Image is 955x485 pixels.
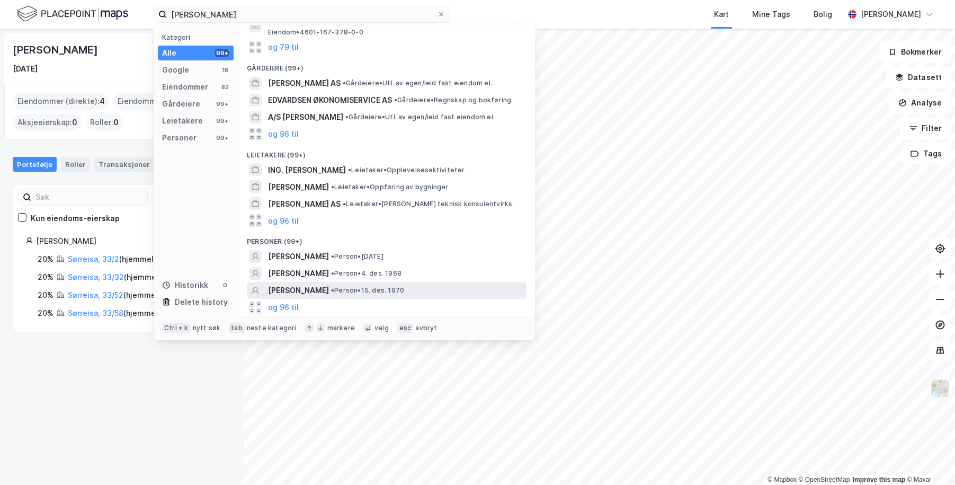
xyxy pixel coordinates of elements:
div: [PERSON_NAME] [36,235,218,248]
div: Eiendommer [162,81,208,93]
div: Kategori [162,33,234,41]
div: Delete history [175,296,228,308]
div: ( hjemmelshaver ) [68,307,185,320]
div: Roller [61,157,90,172]
div: 82 [221,83,229,91]
span: • [394,96,397,104]
div: Personer [162,131,197,144]
div: Gårdeiere [162,98,200,110]
span: Gårdeiere • Utl. av egen/leid fast eiendom el. [343,79,492,87]
a: Sørreisa, 33/58 [68,308,123,318]
a: Sørreisa, 33/2 [68,254,119,263]
div: Eiendommer (Indirekte) : [113,93,216,110]
span: Gårdeiere • Utl. av egen/leid fast eiendom el. [345,113,495,121]
div: 99+ [215,117,229,125]
div: Transaksjoner [94,157,167,172]
div: markere [327,324,355,332]
a: Sørreisa, 33/52 [68,290,123,299]
span: • [331,269,334,277]
div: 20% [38,289,53,302]
span: [PERSON_NAME] [268,250,329,263]
div: Ctrl + k [162,323,191,333]
div: Historikk [162,279,208,292]
span: Eiendom • 4601-167-378-0-0 [268,28,363,37]
div: [DATE] [13,63,38,75]
span: • [343,200,346,208]
span: 0 [113,116,119,129]
div: Bolig [814,8,832,21]
span: [PERSON_NAME] [268,267,329,280]
div: 18 [221,66,229,74]
button: og 96 til [268,128,299,140]
div: Eiendommer (direkte) : [13,93,109,110]
div: Kun eiendoms-eierskap [31,212,120,225]
div: 20% [38,271,53,284]
div: ( hjemmelshaver ) [68,289,185,302]
div: [PERSON_NAME] [13,41,100,58]
a: Improve this map [853,476,905,483]
div: Aksjeeierskap : [13,114,82,131]
span: Person • 4. des. 1968 [331,269,401,278]
button: og 96 til [268,301,299,314]
span: Gårdeiere • Regnskap og bokføring [394,96,511,104]
span: Person • [DATE] [331,252,383,261]
input: Søk [31,189,147,205]
button: og 96 til [268,214,299,227]
div: 20% [38,307,53,320]
span: • [343,79,346,87]
div: Personer (99+) [238,229,535,248]
span: [PERSON_NAME] [268,284,329,297]
button: Filter [900,118,951,139]
span: [PERSON_NAME] AS [268,198,341,210]
span: • [331,286,334,294]
span: • [331,183,334,191]
div: nytt søk [193,324,221,332]
button: og 79 til [268,41,299,54]
div: Kart [714,8,729,21]
div: Leietakere (99+) [238,143,535,162]
a: Mapbox [767,476,797,483]
span: ING. [PERSON_NAME] [268,164,346,177]
input: Søk på adresse, matrikkel, gårdeiere, leietakere eller personer [167,6,437,22]
span: Person • 15. des. 1970 [331,286,404,295]
div: 0 [221,281,229,289]
div: neste kategori [247,324,297,332]
div: Roller : [86,114,123,131]
a: OpenStreetMap [799,476,850,483]
span: 0 [72,116,77,129]
span: A/S [PERSON_NAME] [268,111,343,124]
div: 99+ [215,49,229,57]
span: • [348,166,351,174]
a: Sørreisa, 33/32 [68,272,124,281]
div: Leietakere [162,114,203,127]
span: • [345,113,349,121]
div: 20% [38,253,53,266]
button: Tags [902,143,951,164]
span: Leietaker • Oppføring av bygninger [331,183,449,191]
div: 4 [152,159,163,170]
div: esc [397,323,414,333]
span: Leietaker • Opplevelsesaktiviteter [348,166,465,174]
button: Analyse [889,92,951,113]
img: logo.f888ab2527a4732fd821a326f86c7f29.svg [17,5,128,23]
span: EDVARDSEN ØKONOMISERVICE AS [268,94,392,107]
iframe: Chat Widget [902,434,955,485]
span: [PERSON_NAME] AS [268,77,341,90]
div: 99+ [215,134,229,142]
div: Google [162,64,189,76]
span: • [331,252,334,260]
div: 99+ [215,100,229,108]
div: [PERSON_NAME] [861,8,921,21]
button: Datasett [886,67,951,88]
div: avbryt [415,324,437,332]
img: Z [930,378,950,399]
div: ( hjemmelshaver ) [68,253,181,266]
span: 4 [100,95,105,108]
div: Gårdeiere (99+) [238,56,535,75]
div: Mine Tags [752,8,790,21]
div: velg [374,324,389,332]
button: Bokmerker [879,41,951,63]
div: Portefølje [13,157,57,172]
div: tab [229,323,245,333]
